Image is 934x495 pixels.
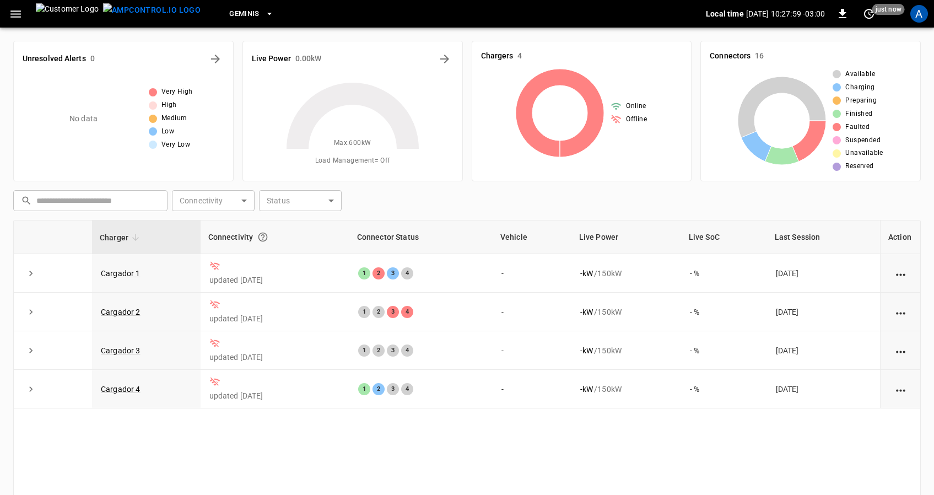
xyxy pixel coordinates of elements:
p: - kW [580,306,593,318]
div: 3 [387,306,399,318]
td: - [493,254,571,293]
p: updated [DATE] [209,313,341,324]
h6: Connectors [710,50,751,62]
button: Energy Overview [436,50,453,68]
span: just now [872,4,905,15]
span: Medium [161,113,187,124]
img: Customer Logo [36,3,99,24]
img: ampcontrol.io logo [103,3,201,17]
th: Live SoC [681,220,767,254]
h6: 4 [517,50,522,62]
td: [DATE] [767,331,880,370]
button: All Alerts [207,50,224,68]
span: Reserved [845,161,873,172]
span: Geminis [229,8,260,20]
p: updated [DATE] [209,390,341,401]
p: Local time [706,8,744,19]
div: 4 [401,306,413,318]
div: action cell options [894,306,908,318]
div: 4 [401,345,413,357]
div: 3 [387,345,399,357]
p: No data [69,113,98,125]
button: Geminis [225,3,278,25]
span: Preparing [845,95,877,106]
a: Cargador 1 [101,269,141,278]
button: expand row [23,342,39,359]
div: 1 [358,267,370,279]
span: Available [845,69,875,80]
button: expand row [23,381,39,397]
span: Charging [845,82,874,93]
h6: Live Power [252,53,291,65]
div: 1 [358,383,370,395]
div: action cell options [894,384,908,395]
div: 1 [358,345,370,357]
button: Connection between the charger and our software. [253,227,273,247]
span: Offline [626,114,647,125]
p: updated [DATE] [209,352,341,363]
div: 3 [387,267,399,279]
td: [DATE] [767,370,880,408]
span: Unavailable [845,148,883,159]
span: Low [161,126,174,137]
td: - [493,331,571,370]
td: - % [681,254,767,293]
p: [DATE] 10:27:59 -03:00 [746,8,825,19]
th: Live Power [571,220,681,254]
div: 1 [358,306,370,318]
h6: 0.00 kW [295,53,322,65]
span: Load Management = Off [315,155,390,166]
span: Online [626,101,646,112]
button: expand row [23,304,39,320]
div: Connectivity [208,227,342,247]
td: [DATE] [767,293,880,331]
p: - kW [580,268,593,279]
span: High [161,100,177,111]
div: / 150 kW [580,306,672,318]
div: / 150 kW [580,384,672,395]
th: Vehicle [493,220,571,254]
span: Faulted [845,122,870,133]
td: [DATE] [767,254,880,293]
a: Cargador 3 [101,346,141,355]
div: action cell options [894,345,908,356]
span: Finished [845,109,872,120]
div: action cell options [894,268,908,279]
td: - % [681,293,767,331]
div: 2 [372,267,385,279]
div: 3 [387,383,399,395]
p: - kW [580,345,593,356]
th: Connector Status [349,220,493,254]
div: 2 [372,345,385,357]
div: 2 [372,383,385,395]
h6: Chargers [481,50,514,62]
p: updated [DATE] [209,275,341,286]
td: - [493,370,571,408]
div: 2 [372,306,385,318]
a: Cargador 4 [101,385,141,394]
td: - % [681,331,767,370]
span: Charger [100,231,143,244]
td: - [493,293,571,331]
button: expand row [23,265,39,282]
a: Cargador 2 [101,308,141,316]
h6: 16 [755,50,764,62]
th: Last Session [767,220,880,254]
h6: Unresolved Alerts [23,53,86,65]
div: profile-icon [910,5,928,23]
div: 4 [401,267,413,279]
span: Max. 600 kW [334,138,371,149]
h6: 0 [90,53,95,65]
div: 4 [401,383,413,395]
div: / 150 kW [580,345,672,356]
span: Very Low [161,139,190,150]
button: set refresh interval [860,5,878,23]
span: Very High [161,87,193,98]
p: - kW [580,384,593,395]
td: - % [681,370,767,408]
span: Suspended [845,135,881,146]
div: / 150 kW [580,268,672,279]
th: Action [880,220,920,254]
